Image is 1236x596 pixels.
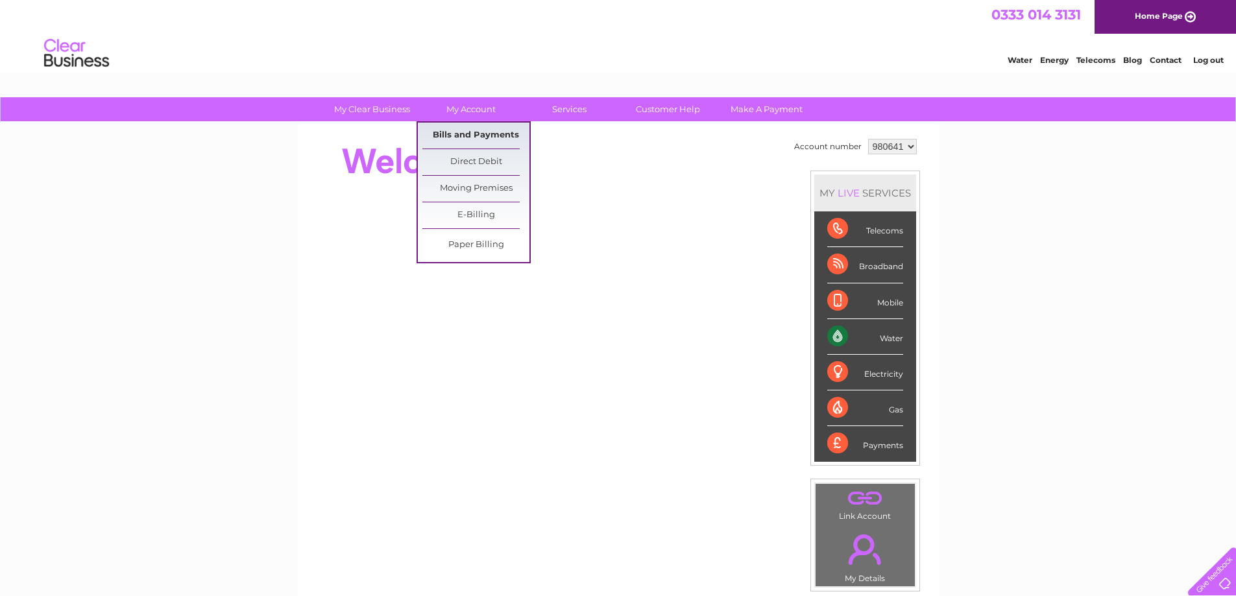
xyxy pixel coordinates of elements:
[827,390,903,426] div: Gas
[991,6,1081,23] a: 0333 014 3131
[43,34,110,73] img: logo.png
[819,527,912,572] a: .
[422,232,529,258] a: Paper Billing
[814,174,916,211] div: MY SERVICES
[1008,55,1032,65] a: Water
[1193,55,1224,65] a: Log out
[827,283,903,319] div: Mobile
[827,426,903,461] div: Payments
[312,7,925,63] div: Clear Business is a trading name of Verastar Limited (registered in [GEOGRAPHIC_DATA] No. 3667643...
[815,483,915,524] td: Link Account
[614,97,721,121] a: Customer Help
[1076,55,1115,65] a: Telecoms
[835,187,862,199] div: LIVE
[827,211,903,247] div: Telecoms
[1123,55,1142,65] a: Blog
[1040,55,1069,65] a: Energy
[516,97,623,121] a: Services
[422,123,529,149] a: Bills and Payments
[422,202,529,228] a: E-Billing
[827,355,903,390] div: Electricity
[827,247,903,283] div: Broadband
[1150,55,1181,65] a: Contact
[422,149,529,175] a: Direct Debit
[319,97,426,121] a: My Clear Business
[815,523,915,587] td: My Details
[417,97,524,121] a: My Account
[713,97,820,121] a: Make A Payment
[827,319,903,355] div: Water
[791,136,865,158] td: Account number
[819,487,912,510] a: .
[422,176,529,202] a: Moving Premises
